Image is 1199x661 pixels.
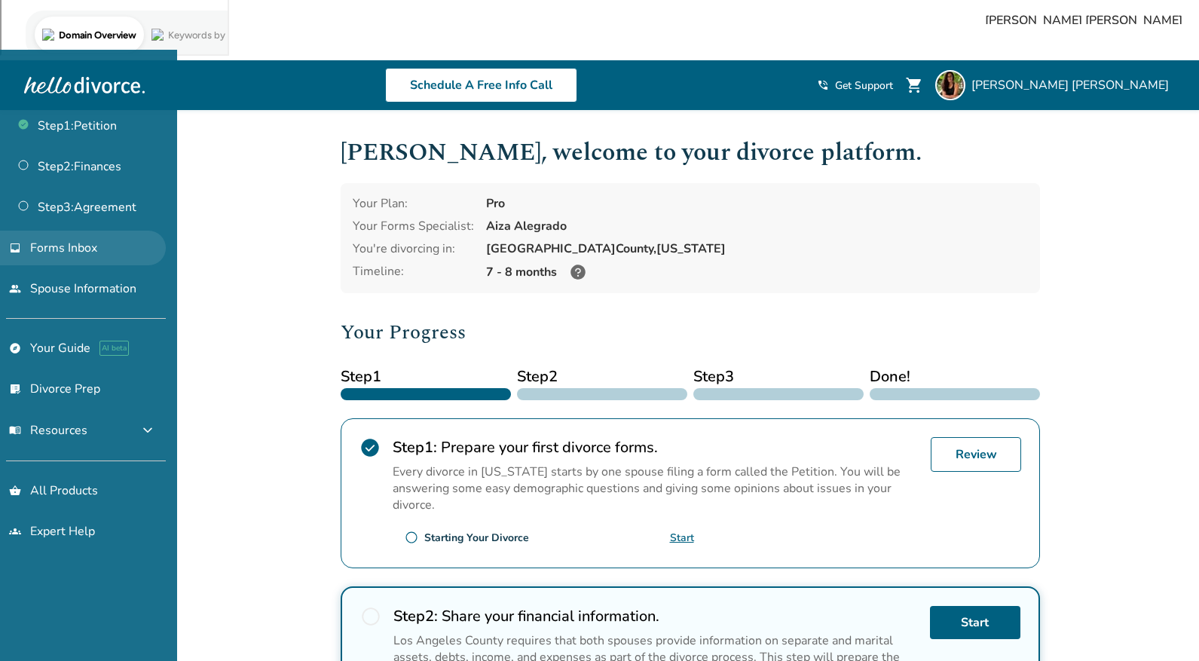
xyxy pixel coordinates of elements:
img: Kathryn Rucker [935,70,965,100]
span: Done! [870,366,1040,388]
span: AI beta [99,341,129,356]
a: Schedule A Free Info Call [385,68,577,103]
strong: Step 2 : [393,606,438,626]
span: Get Support [835,78,893,93]
div: Domain: [DOMAIN_NAME] [39,39,166,51]
span: Step 2 [517,366,687,388]
span: check_circle [359,437,381,458]
div: Your Plan: [353,195,474,212]
a: phone_in_talkGet Support [817,78,893,93]
span: [PERSON_NAME] [PERSON_NAME] [971,77,1175,93]
span: Step 1 [341,366,511,388]
div: v 4.0.25 [42,24,74,36]
div: Keywords by Traffic [167,89,254,99]
span: Resources [9,422,87,439]
span: people [9,283,21,295]
a: Review [931,437,1021,472]
span: radio_button_unchecked [405,531,418,544]
a: Start [930,606,1020,639]
span: phone_in_talk [817,79,829,91]
span: Step 3 [693,366,864,388]
span: radio_button_unchecked [360,606,381,627]
div: [GEOGRAPHIC_DATA] County, [US_STATE] [486,240,1028,257]
div: 7 - 8 months [486,263,1028,281]
a: Start [670,531,694,545]
h1: [PERSON_NAME] , welcome to your divorce platform. [341,134,1040,171]
div: Timeline: [353,263,474,281]
img: website_grey.svg [24,39,36,51]
span: shopping_basket [9,485,21,497]
img: tab_keywords_by_traffic_grey.svg [150,87,162,99]
img: logo_orange.svg [24,24,36,36]
div: Aiza Alegrado [486,218,1028,234]
div: Starting Your Divorce [424,531,529,545]
span: [PERSON_NAME] [PERSON_NAME] [985,12,1187,29]
img: tab_domain_overview_orange.svg [41,87,53,99]
span: list_alt_check [9,383,21,395]
span: inbox [9,242,21,254]
div: Pro [486,195,1028,212]
iframe: Chat Widget [1124,589,1199,661]
h2: Share your financial information. [393,606,918,626]
div: Domain Overview [57,89,135,99]
h2: Your Progress [341,317,1040,347]
span: Forms Inbox [30,240,97,256]
strong: Step 1 : [393,437,437,457]
div: You're divorcing in: [353,240,474,257]
span: explore [9,342,21,354]
div: Your Forms Specialist: [353,218,474,234]
p: Every divorce in [US_STATE] starts by one spouse filing a form called the Petition. You will be a... [393,464,919,513]
span: shopping_cart [905,76,923,94]
span: expand_more [139,421,157,439]
h2: Prepare your first divorce forms. [393,437,919,457]
span: menu_book [9,424,21,436]
span: groups [9,525,21,537]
